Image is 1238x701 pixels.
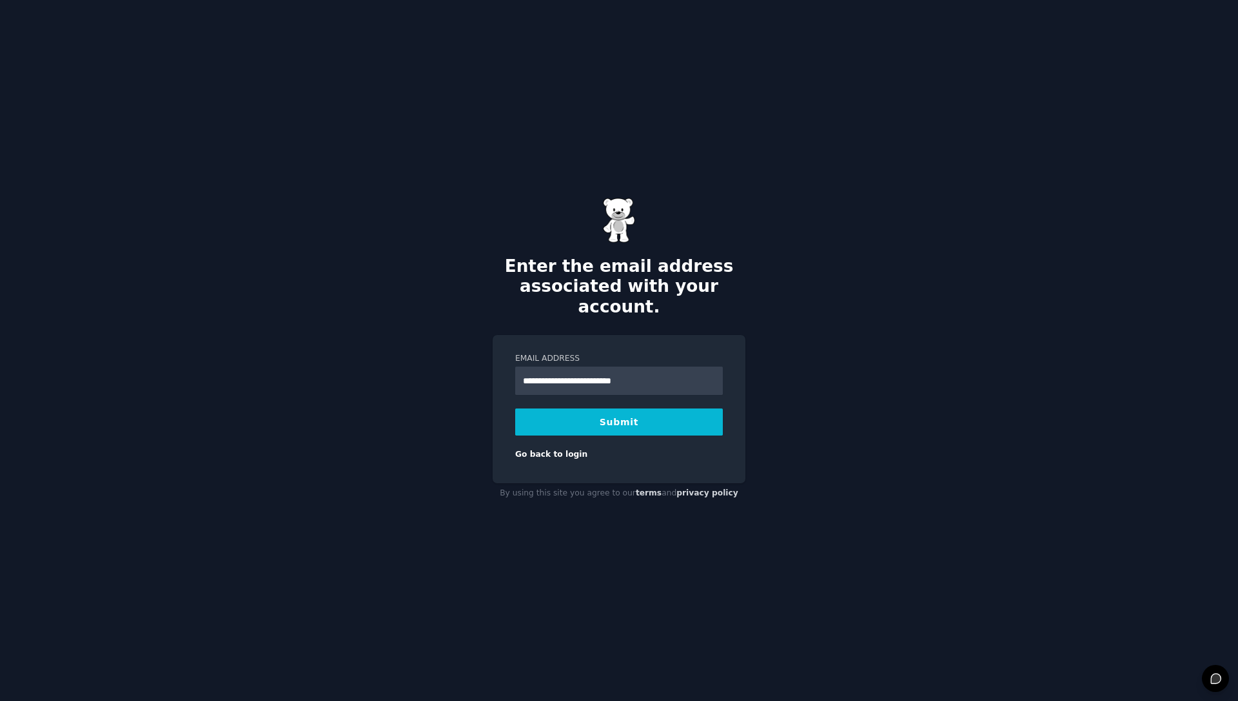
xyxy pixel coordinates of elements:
[636,488,662,497] a: terms
[493,483,745,504] div: By using this site you agree to our and
[493,256,745,318] h2: Enter the email address associated with your account.
[676,488,738,497] a: privacy policy
[515,450,587,459] a: Go back to login
[515,408,723,436] button: Submit
[515,353,723,365] label: Email Address
[603,198,635,243] img: Gummy Bear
